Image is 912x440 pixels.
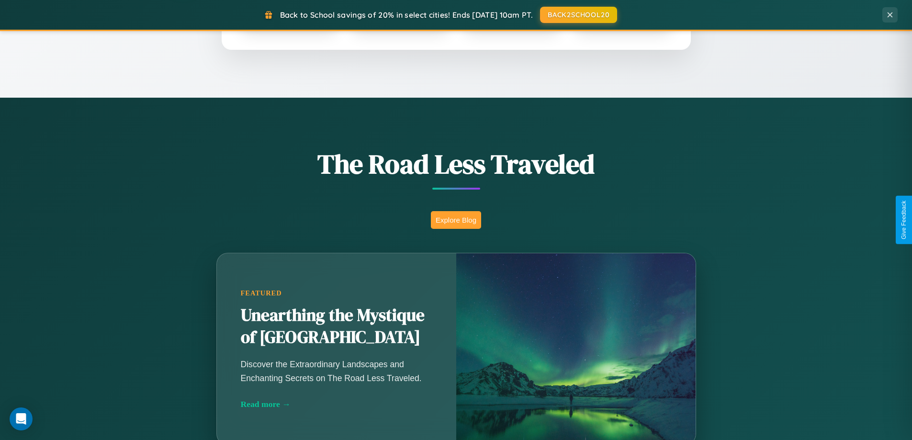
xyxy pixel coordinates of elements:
[901,201,907,239] div: Give Feedback
[280,10,533,20] span: Back to School savings of 20% in select cities! Ends [DATE] 10am PT.
[241,399,432,409] div: Read more →
[10,407,33,430] div: Open Intercom Messenger
[241,305,432,349] h2: Unearthing the Mystique of [GEOGRAPHIC_DATA]
[241,289,432,297] div: Featured
[431,211,481,229] button: Explore Blog
[169,146,743,182] h1: The Road Less Traveled
[540,7,617,23] button: BACK2SCHOOL20
[241,358,432,384] p: Discover the Extraordinary Landscapes and Enchanting Secrets on The Road Less Traveled.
